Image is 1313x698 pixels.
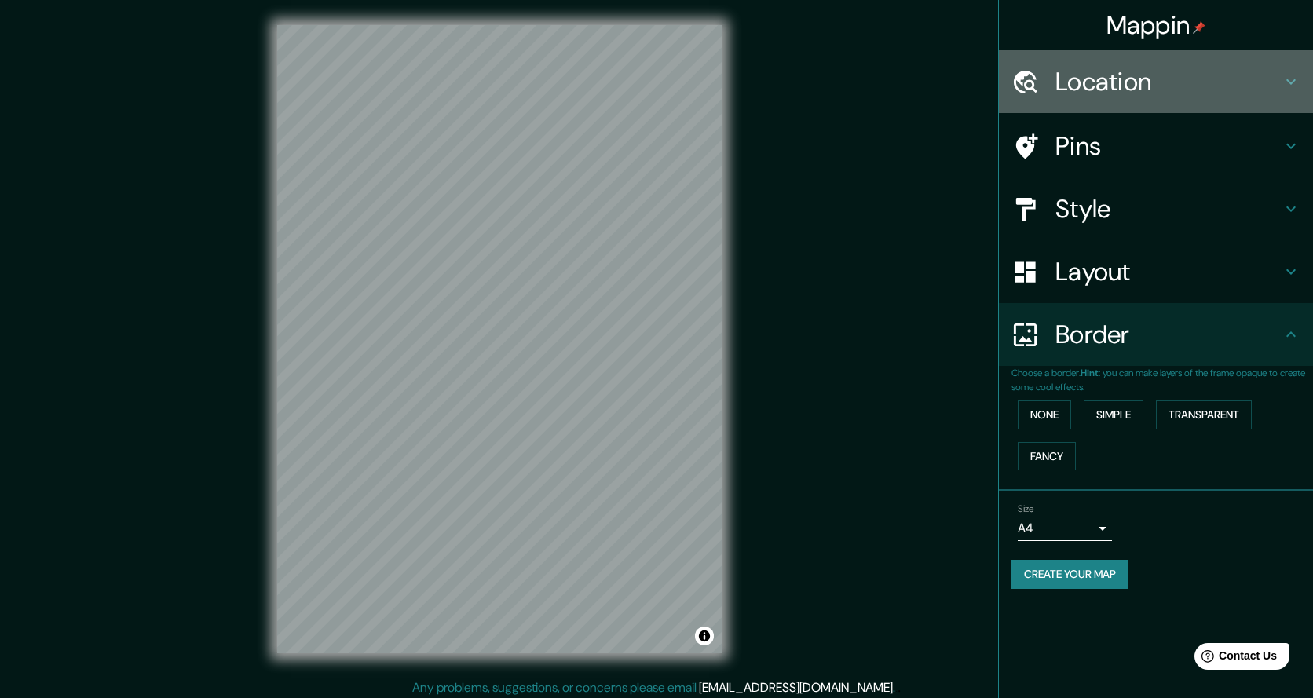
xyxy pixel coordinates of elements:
div: . [895,678,898,697]
h4: Style [1055,193,1282,225]
h4: Pins [1055,130,1282,162]
div: A4 [1018,516,1112,541]
h4: Mappin [1106,9,1206,41]
h4: Border [1055,319,1282,350]
div: Border [999,303,1313,366]
label: Size [1018,502,1034,516]
p: Choose a border. : you can make layers of the frame opaque to create some cool effects. [1011,366,1313,394]
button: Toggle attribution [695,627,714,645]
div: Style [999,177,1313,240]
button: Simple [1084,400,1143,429]
div: Layout [999,240,1313,303]
canvas: Map [277,25,722,653]
div: Location [999,50,1313,113]
img: pin-icon.png [1193,21,1205,34]
div: . [898,678,901,697]
div: Pins [999,115,1313,177]
button: Transparent [1156,400,1252,429]
b: Hint [1081,367,1099,379]
button: None [1018,400,1071,429]
button: Create your map [1011,560,1128,589]
button: Fancy [1018,442,1076,471]
h4: Layout [1055,256,1282,287]
a: [EMAIL_ADDRESS][DOMAIN_NAME] [699,679,893,696]
h4: Location [1055,66,1282,97]
iframe: Help widget launcher [1173,637,1296,681]
p: Any problems, suggestions, or concerns please email . [412,678,895,697]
